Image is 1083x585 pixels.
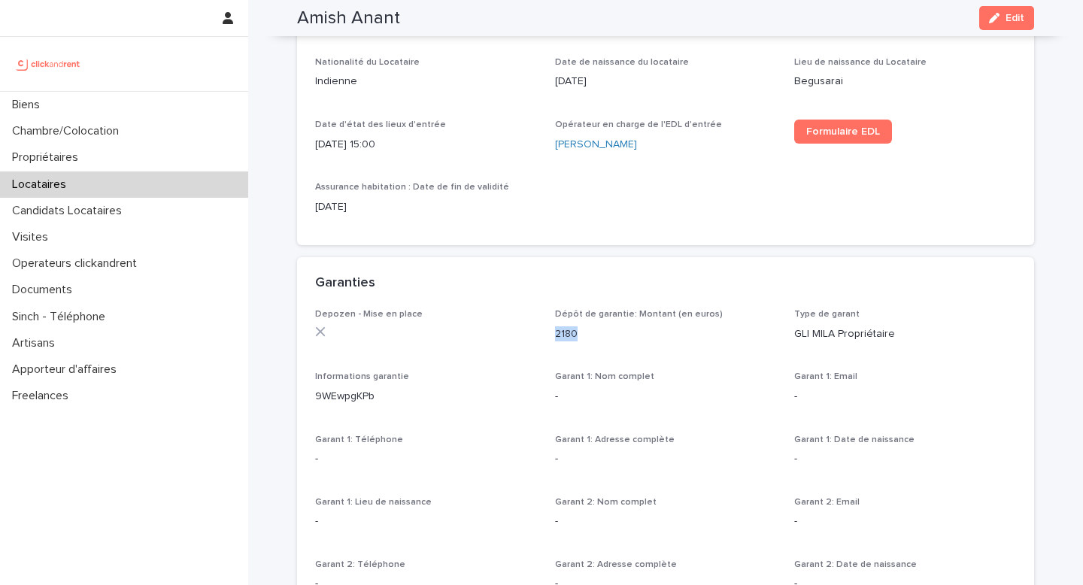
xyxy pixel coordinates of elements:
p: [DATE] 15:00 [315,137,537,153]
p: Candidats Locataires [6,204,134,218]
p: [DATE] [555,74,777,89]
p: [DATE] [315,199,537,215]
span: Date d'état des lieux d'entrée [315,120,446,129]
a: [PERSON_NAME] [555,137,637,153]
p: Biens [6,98,52,112]
p: - [794,451,1016,467]
h2: Garanties [315,275,375,292]
span: Garant 1: Téléphone [315,435,403,444]
p: Operateurs clickandrent [6,256,149,271]
span: Garant 2: Téléphone [315,560,405,569]
span: Formulaire EDL [806,126,880,137]
h2: Amish Anant [297,8,400,29]
span: Opérateur en charge de l'EDL d'entrée [555,120,722,129]
img: UCB0brd3T0yccxBKYDjQ [12,49,85,79]
p: - [555,514,777,529]
span: Informations garantie [315,372,409,381]
span: Edit [1006,13,1024,23]
span: Type de garant [794,310,860,319]
p: GLI MILA Propriétaire [794,326,1016,342]
p: Propriétaires [6,150,90,165]
p: Locataires [6,177,78,192]
span: Garant 1: Nom complet [555,372,654,381]
span: Garant 1: Adresse complète [555,435,675,444]
span: Assurance habitation : Date de fin de validité [315,183,509,192]
p: Begusarai [794,74,1016,89]
p: - [315,451,537,467]
p: Indienne [315,74,537,89]
p: 9WEwpgKPb [315,389,537,405]
p: Freelances [6,389,80,403]
span: Lieu de naissance du Locataire [794,58,927,67]
button: Edit [979,6,1034,30]
span: Dépôt de garantie: Montant (en euros) [555,310,723,319]
a: Formulaire EDL [794,120,892,144]
p: Apporteur d'affaires [6,362,129,377]
p: - [794,389,1016,405]
span: Garant 2: Nom complet [555,498,657,507]
span: Garant 2: Email [794,498,860,507]
p: Documents [6,283,84,297]
span: Date de naissance du locataire [555,58,689,67]
p: Visites [6,230,60,244]
p: - [555,389,777,405]
span: Garant 2: Adresse complète [555,560,677,569]
p: Artisans [6,336,67,350]
span: Garant 1: Lieu de naissance [315,498,432,507]
p: 2180 [555,326,777,342]
p: - [555,451,777,467]
span: Garant 1: Date de naissance [794,435,915,444]
span: Garant 2: Date de naissance [794,560,917,569]
span: Depozen - Mise en place [315,310,423,319]
p: Sinch - Téléphone [6,310,117,324]
p: Chambre/Colocation [6,124,131,138]
p: - [315,514,537,529]
span: Nationalité du Locataire [315,58,420,67]
p: - [794,514,1016,529]
span: Garant 1: Email [794,372,857,381]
